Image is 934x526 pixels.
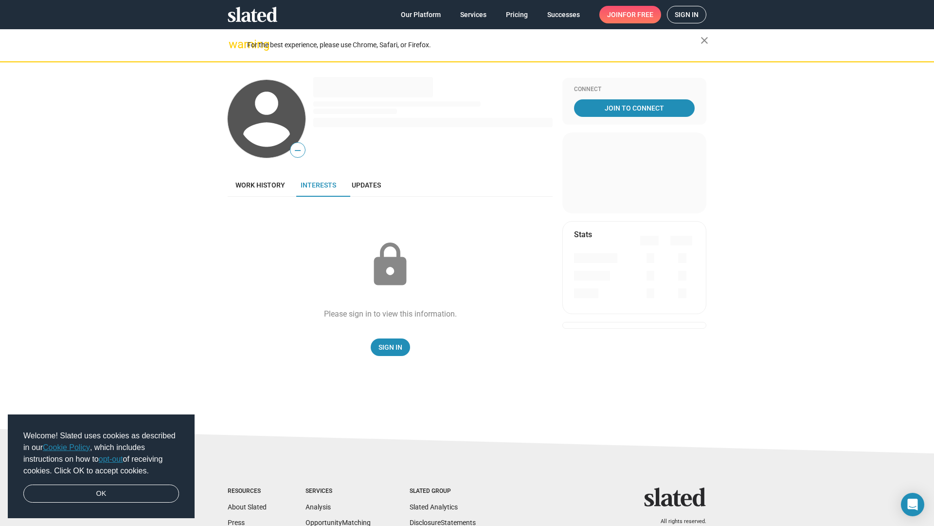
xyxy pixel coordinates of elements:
a: Join To Connect [574,99,695,117]
span: Services [460,6,486,23]
a: Work history [228,173,293,197]
span: — [290,144,305,157]
a: Our Platform [393,6,449,23]
span: Join To Connect [576,99,693,117]
span: Work history [235,181,285,189]
a: Sign In [371,338,410,356]
span: for free [623,6,653,23]
a: Services [452,6,494,23]
span: Join [607,6,653,23]
span: Sign In [378,338,402,356]
div: Connect [574,86,695,94]
a: Joinfor free [599,6,661,23]
span: Our Platform [401,6,441,23]
span: Sign in [675,6,699,23]
mat-icon: lock [366,241,414,289]
span: Successes [547,6,580,23]
div: Open Intercom Messenger [901,493,924,516]
span: Welcome! Slated uses cookies as described in our , which includes instructions on how to of recei... [23,430,179,477]
div: Please sign in to view this information. [324,309,457,319]
div: Services [305,488,371,495]
a: Updates [344,173,389,197]
a: Slated Analytics [410,503,458,511]
span: Updates [352,181,381,189]
div: Resources [228,488,267,495]
a: Cookie Policy [43,443,90,451]
mat-icon: warning [229,38,240,50]
a: Successes [539,6,588,23]
a: About Slated [228,503,267,511]
a: Sign in [667,6,706,23]
a: Pricing [498,6,536,23]
mat-card-title: Stats [574,229,592,240]
span: Interests [301,181,336,189]
a: opt-out [99,455,123,463]
div: cookieconsent [8,414,195,519]
a: Analysis [305,503,331,511]
a: Interests [293,173,344,197]
mat-icon: close [699,35,710,46]
div: For the best experience, please use Chrome, Safari, or Firefox. [247,38,700,52]
span: Pricing [506,6,528,23]
div: Slated Group [410,488,476,495]
a: dismiss cookie message [23,485,179,503]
